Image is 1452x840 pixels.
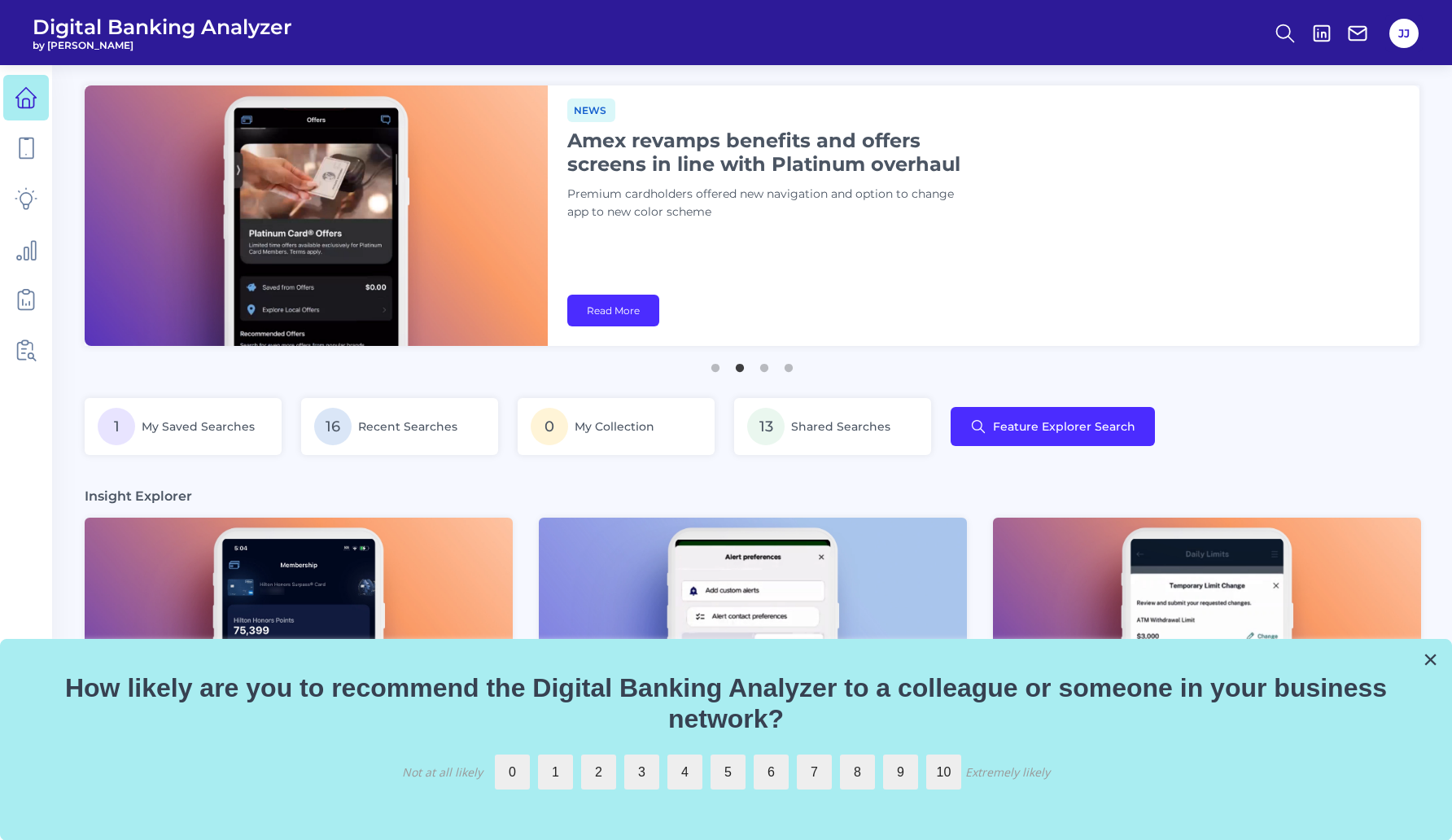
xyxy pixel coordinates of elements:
[575,419,654,434] span: My Collection
[402,764,483,780] div: Not at all likely
[993,420,1135,433] span: Feature Explorer Search
[1423,646,1438,672] button: Close
[567,186,974,221] p: Premium cardholders offered new navigation and option to change app to new color scheme
[926,755,961,790] label: 10
[624,755,659,790] label: 3
[85,488,192,505] h3: Insight Explorer
[1389,19,1419,48] button: JJ
[85,85,548,346] img: bannerImg
[567,129,974,176] h1: Amex revamps benefits and offers screens in line with Platinum overhaul
[20,672,1432,735] p: How likely are you to recommend the Digital Banking Analyzer to a colleague or someone in your bu...
[567,98,615,122] span: News
[711,755,746,790] label: 5
[142,419,255,434] span: My Saved Searches
[667,755,702,790] label: 4
[756,356,772,372] button: 3
[781,356,797,372] button: 4
[358,419,457,434] span: Recent Searches
[98,408,135,445] span: 1
[747,408,785,445] span: 13
[33,15,292,39] span: Digital Banking Analyzer
[314,408,352,445] span: 16
[581,755,616,790] label: 2
[993,518,1421,759] img: News - Phone (2).png
[85,518,513,759] img: News - Phone (4).png
[883,755,918,790] label: 9
[965,764,1050,780] div: Extremely likely
[539,518,967,759] img: Appdates - Phone.png
[707,356,724,372] button: 1
[495,755,530,790] label: 0
[538,755,573,790] label: 1
[732,356,748,372] button: 2
[754,755,789,790] label: 6
[797,755,832,790] label: 7
[791,419,890,434] span: Shared Searches
[33,39,292,51] span: by [PERSON_NAME]
[567,295,659,326] a: Read More
[840,755,875,790] label: 8
[531,408,568,445] span: 0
